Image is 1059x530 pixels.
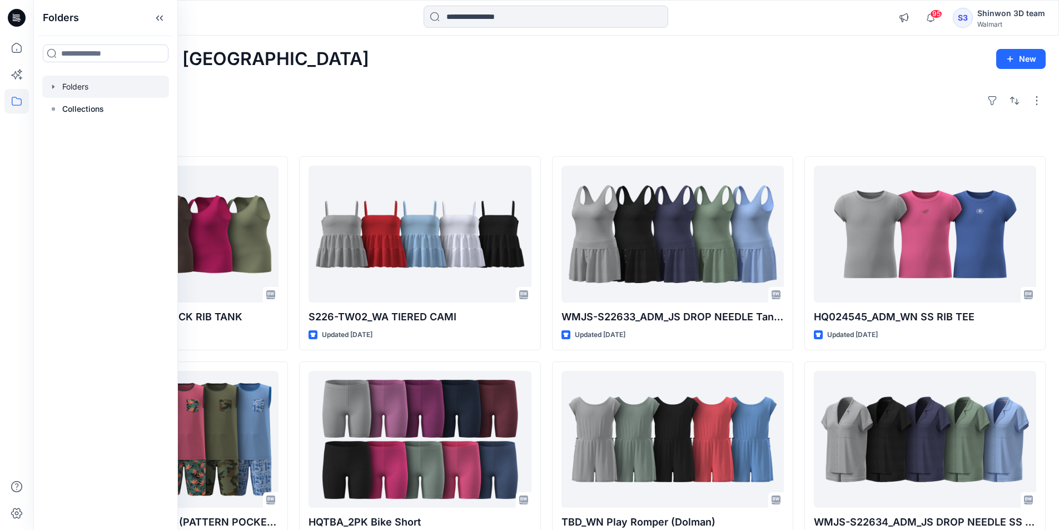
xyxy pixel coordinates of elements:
a: WMJS-S22634_ADM_JS DROP NEEDLE SS NOTCH TOP & SHORT SET [814,371,1036,508]
a: HQ024545_ADM_WN SS RIB TEE [814,166,1036,303]
h4: Styles [47,132,1046,145]
p: WMJS-S22634_ADM_JS DROP NEEDLE SS NOTCH TOP & SHORT SET [814,514,1036,530]
a: S226-TW02_WA TIERED CAMI [309,166,531,303]
p: Updated [DATE] [575,329,625,341]
p: HQ024545_ADM_WN SS RIB TEE [814,309,1036,325]
h2: Welcome back, [GEOGRAPHIC_DATA] [47,49,369,70]
div: Shinwon 3D team [977,7,1045,20]
div: S3 [953,8,973,28]
a: TBD_WN Play Romper (Dolman) [561,371,784,508]
p: WMJS-S22633_ADM_JS DROP NEEDLE Tank Short Set [561,309,784,325]
a: HQTBA_2PK Bike Short [309,371,531,508]
p: Updated [DATE] [322,329,372,341]
p: S226-TW02_WA TIERED CAMI [309,309,531,325]
a: WMJS-S22633_ADM_JS DROP NEEDLE Tank Short Set [561,166,784,303]
p: Collections [62,102,104,116]
button: New [996,49,1046,69]
div: Walmart [977,20,1045,28]
p: HQTBA_2PK Bike Short [309,514,531,530]
p: Updated [DATE] [827,329,878,341]
span: 95 [930,9,942,18]
p: TBD_WN Play Romper (Dolman) [561,514,784,530]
